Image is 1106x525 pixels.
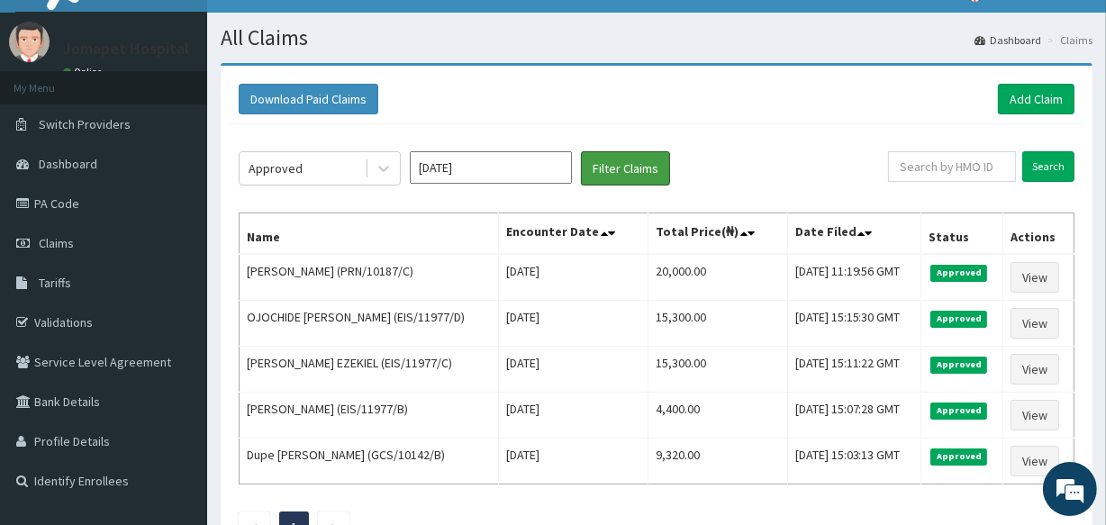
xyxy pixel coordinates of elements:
td: 20,000.00 [648,254,787,301]
textarea: Type your message and hit 'Enter' [9,341,343,404]
span: Dashboard [39,156,97,172]
td: [DATE] 15:07:28 GMT [787,393,921,439]
div: Approved [249,159,303,177]
th: Encounter Date [498,213,648,255]
td: 9,320.00 [648,439,787,484]
input: Search [1022,151,1074,182]
button: Filter Claims [581,151,670,186]
td: [PERSON_NAME] (PRN/10187/C) [240,254,499,301]
td: [DATE] [498,347,648,393]
a: View [1011,446,1059,476]
td: OJOCHIDE [PERSON_NAME] (EIS/11977/D) [240,301,499,347]
td: [DATE] [498,254,648,301]
a: Online [63,66,106,78]
span: Tariffs [39,275,71,291]
a: Dashboard [975,32,1041,48]
span: Approved [930,403,987,419]
a: View [1011,308,1059,339]
img: User Image [9,22,50,62]
div: Minimize live chat window [295,9,339,52]
a: View [1011,262,1059,293]
td: [DATE] 15:11:22 GMT [787,347,921,393]
td: 15,300.00 [648,301,787,347]
a: View [1011,400,1059,430]
a: Add Claim [998,84,1074,114]
span: Approved [930,265,987,281]
li: Claims [1043,32,1092,48]
th: Date Filed [787,213,921,255]
td: [DATE] 11:19:56 GMT [787,254,921,301]
input: Search by HMO ID [888,151,1016,182]
img: d_794563401_company_1708531726252_794563401 [33,90,73,135]
span: Approved [930,448,987,465]
span: We're online! [104,151,249,333]
td: 4,400.00 [648,393,787,439]
td: [DATE] [498,301,648,347]
td: Dupe [PERSON_NAME] (GCS/10142/B) [240,439,499,484]
td: [DATE] [498,439,648,484]
span: Switch Providers [39,116,131,132]
td: [PERSON_NAME] EZEKIEL (EIS/11977/C) [240,347,499,393]
div: Chat with us now [94,101,303,124]
th: Name [240,213,499,255]
p: Jomapet Hospital [63,41,189,57]
input: Select Month and Year [410,151,572,184]
td: [DATE] 15:15:30 GMT [787,301,921,347]
th: Actions [1003,213,1074,255]
td: [PERSON_NAME] (EIS/11977/B) [240,393,499,439]
span: Claims [39,235,74,251]
td: 15,300.00 [648,347,787,393]
th: Total Price(₦) [648,213,787,255]
h1: All Claims [221,26,1092,50]
td: [DATE] 15:03:13 GMT [787,439,921,484]
span: Approved [930,357,987,373]
a: View [1011,354,1059,385]
button: Download Paid Claims [239,84,378,114]
span: Approved [930,311,987,327]
td: [DATE] [498,393,648,439]
th: Status [921,213,1003,255]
